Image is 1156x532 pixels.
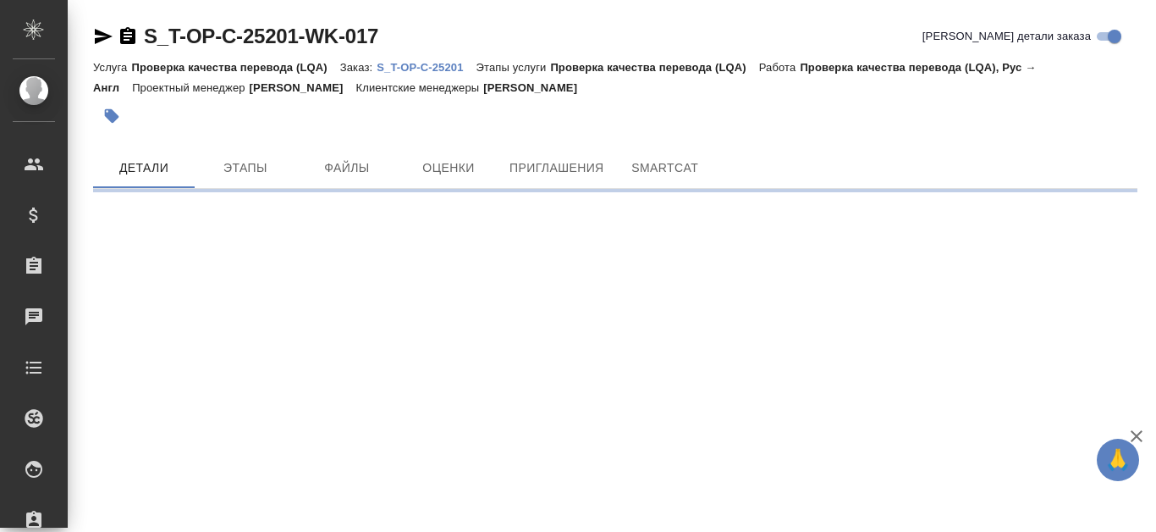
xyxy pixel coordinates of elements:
[1097,439,1139,481] button: 🙏
[483,81,590,94] p: [PERSON_NAME]
[118,26,138,47] button: Скопировать ссылку
[625,158,706,179] span: SmartCat
[93,26,113,47] button: Скопировать ссылку для ЯМессенджера
[1104,442,1132,478] span: 🙏
[476,61,551,74] p: Этапы услуги
[131,61,339,74] p: Проверка качества перевода (LQA)
[550,61,758,74] p: Проверка качества перевода (LQA)
[509,158,604,179] span: Приглашения
[93,61,131,74] p: Услуга
[340,61,377,74] p: Заказ:
[356,81,484,94] p: Клиентские менеджеры
[132,81,249,94] p: Проектный менеджер
[144,25,378,47] a: S_T-OP-C-25201-WK-017
[93,97,130,135] button: Добавить тэг
[103,158,184,179] span: Детали
[377,59,476,74] a: S_T-OP-C-25201
[759,61,801,74] p: Работа
[408,158,489,179] span: Оценки
[922,28,1091,45] span: [PERSON_NAME] детали заказа
[205,158,286,179] span: Этапы
[306,158,388,179] span: Файлы
[250,81,356,94] p: [PERSON_NAME]
[377,61,476,74] p: S_T-OP-C-25201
